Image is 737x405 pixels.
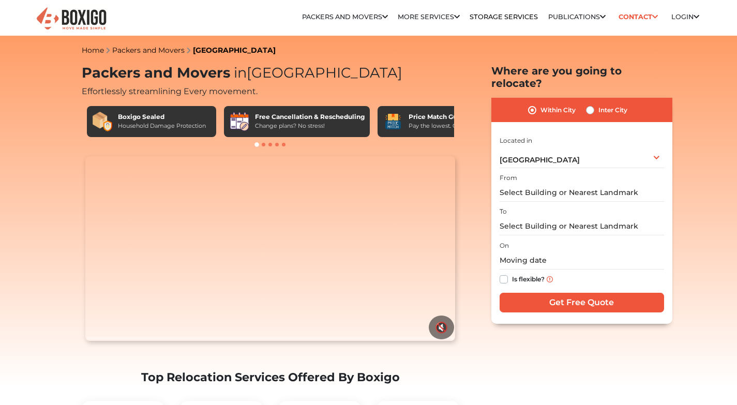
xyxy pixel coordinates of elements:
[302,13,388,21] a: Packers and Movers
[383,111,403,132] img: Price Match Guarantee
[491,65,672,89] h2: Where are you going to relocate?
[512,273,545,284] label: Is flexible?
[112,46,185,55] a: Packers and Movers
[234,64,247,81] span: in
[429,316,454,339] button: 🔇
[500,217,664,235] input: Select Building or Nearest Landmark
[92,111,113,132] img: Boxigo Sealed
[82,370,459,384] h2: Top Relocation Services Offered By Boxigo
[409,122,487,130] div: Pay the lowest. Guaranteed!
[671,13,699,21] a: Login
[500,173,517,183] label: From
[118,112,206,122] div: Boxigo Sealed
[35,6,108,32] img: Boxigo
[230,64,402,81] span: [GEOGRAPHIC_DATA]
[500,184,664,202] input: Select Building or Nearest Landmark
[409,112,487,122] div: Price Match Guarantee
[82,65,459,82] h1: Packers and Movers
[500,293,664,312] input: Get Free Quote
[398,13,460,21] a: More services
[598,104,627,116] label: Inter City
[85,156,455,341] video: Your browser does not support the video tag.
[548,13,606,21] a: Publications
[615,9,661,25] a: Contact
[500,136,532,145] label: Located in
[500,155,580,164] span: [GEOGRAPHIC_DATA]
[82,86,258,96] span: Effortlessly streamlining Every movement.
[540,104,576,116] label: Within City
[500,207,507,216] label: To
[118,122,206,130] div: Household Damage Protection
[255,122,365,130] div: Change plans? No stress!
[500,251,664,269] input: Moving date
[500,241,509,250] label: On
[229,111,250,132] img: Free Cancellation & Rescheduling
[470,13,538,21] a: Storage Services
[193,46,276,55] a: [GEOGRAPHIC_DATA]
[255,112,365,122] div: Free Cancellation & Rescheduling
[82,46,104,55] a: Home
[547,276,553,282] img: info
